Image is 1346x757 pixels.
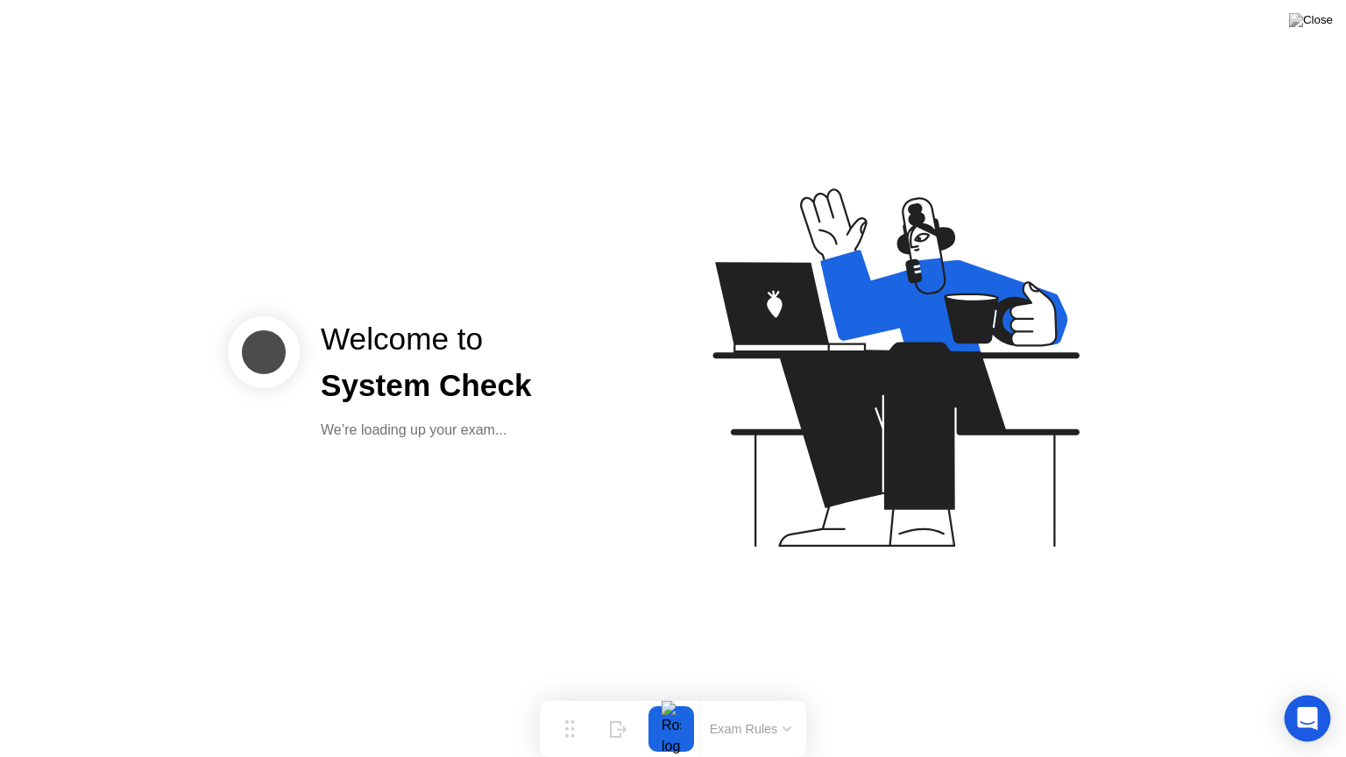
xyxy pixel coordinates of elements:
[705,721,797,737] button: Exam Rules
[1289,13,1333,27] img: Close
[1285,696,1331,742] div: Open Intercom Messenger
[321,363,532,409] div: System Check
[321,316,532,363] div: Welcome to
[321,420,532,441] div: We’re loading up your exam...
